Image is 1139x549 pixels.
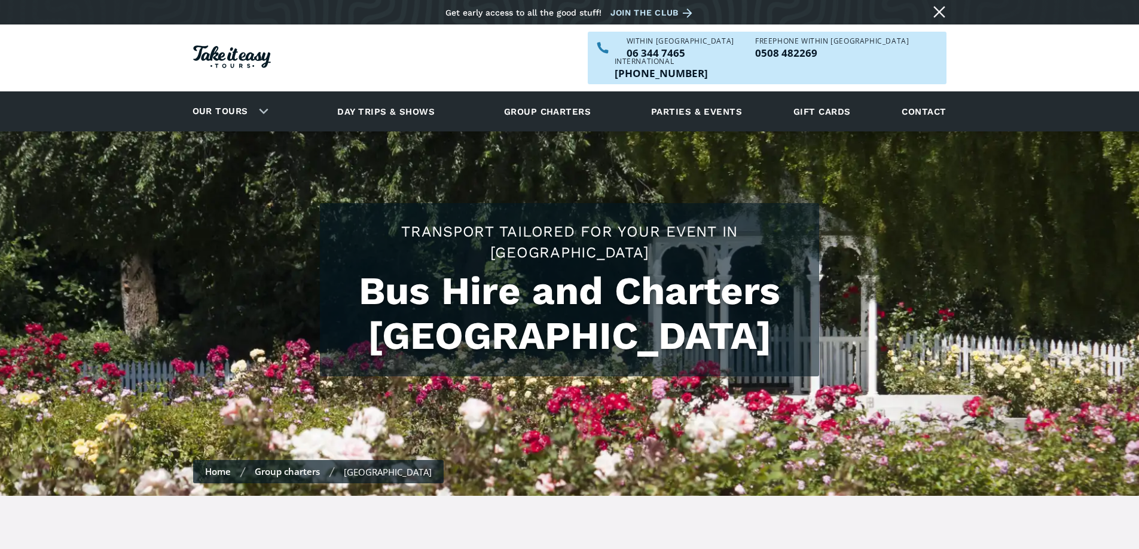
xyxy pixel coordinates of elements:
[184,97,257,125] a: Our tours
[755,38,909,45] div: Freephone WITHIN [GEOGRAPHIC_DATA]
[930,2,949,22] a: Close message
[205,465,231,477] a: Home
[178,95,278,128] div: Our tours
[322,95,450,128] a: Day trips & shows
[615,68,708,78] p: [PHONE_NUMBER]
[787,95,857,128] a: Gift cards
[193,39,271,77] a: Homepage
[627,38,734,45] div: WITHIN [GEOGRAPHIC_DATA]
[755,48,909,58] a: Call us freephone within NZ on 0508482269
[489,95,606,128] a: Group charters
[627,48,734,58] a: Call us within NZ on 063447465
[332,269,807,358] h1: Bus Hire and Charters [GEOGRAPHIC_DATA]
[615,68,708,78] a: Call us outside of NZ on +6463447465
[645,95,748,128] a: Parties & events
[627,48,734,58] p: 06 344 7465
[332,221,807,263] h2: Transport tailored for your event in [GEOGRAPHIC_DATA]
[344,466,432,478] div: [GEOGRAPHIC_DATA]
[755,48,909,58] p: 0508 482269
[193,45,271,68] img: Take it easy Tours logo
[896,95,952,128] a: Contact
[610,5,697,20] a: Join the club
[445,8,601,17] div: Get early access to all the good stuff!
[255,465,320,477] a: Group charters
[615,58,708,65] div: International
